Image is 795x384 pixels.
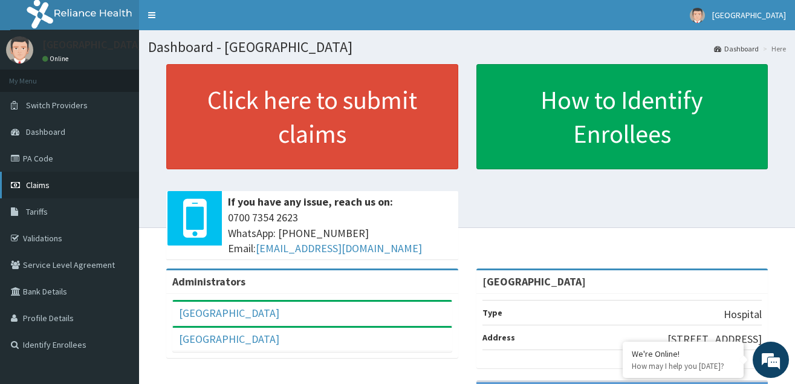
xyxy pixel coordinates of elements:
img: User Image [690,8,705,23]
img: d_794563401_company_1708531726252_794563401 [22,60,49,91]
div: Chat with us now [63,68,203,83]
li: Here [760,44,786,54]
div: We're Online! [632,348,735,359]
div: Minimize live chat window [198,6,227,35]
b: Administrators [172,275,245,288]
p: [STREET_ADDRESS] [667,331,762,347]
h1: Dashboard - [GEOGRAPHIC_DATA] [148,39,786,55]
p: [GEOGRAPHIC_DATA] [42,39,142,50]
a: Dashboard [714,44,759,54]
a: [EMAIL_ADDRESS][DOMAIN_NAME] [256,241,422,255]
a: [GEOGRAPHIC_DATA] [179,332,279,346]
textarea: Type your message and hit 'Enter' [6,256,230,298]
a: Click here to submit claims [166,64,458,169]
p: Hospital [724,307,762,322]
img: User Image [6,36,33,63]
span: We're online! [70,115,167,237]
span: Switch Providers [26,100,88,111]
a: [GEOGRAPHIC_DATA] [179,306,279,320]
strong: [GEOGRAPHIC_DATA] [482,275,586,288]
span: Dashboard [26,126,65,137]
b: If you have any issue, reach us on: [228,195,393,209]
span: [GEOGRAPHIC_DATA] [712,10,786,21]
a: Online [42,54,71,63]
b: Address [482,332,515,343]
b: Type [482,307,502,318]
span: 0700 7354 2623 WhatsApp: [PHONE_NUMBER] Email: [228,210,452,256]
p: How may I help you today? [632,361,735,371]
span: Claims [26,180,50,190]
span: Tariffs [26,206,48,217]
a: How to Identify Enrollees [476,64,768,169]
